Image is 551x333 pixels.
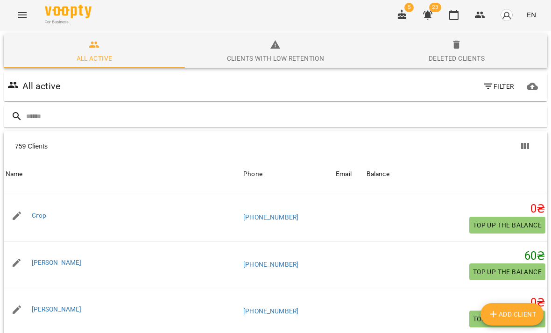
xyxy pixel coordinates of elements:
span: Email [336,169,363,180]
button: EN [523,6,540,23]
span: For Business [45,19,92,25]
span: Filter [483,81,514,92]
div: Phone [243,169,262,180]
h5: 0 ₴ [367,296,545,310]
button: Add Client [480,303,544,326]
span: Phone [243,169,332,180]
span: 23 [429,3,441,12]
a: [PHONE_NUMBER] [243,213,298,221]
div: Deleted clients [429,53,485,64]
span: EN [526,10,536,20]
h6: All active [22,79,60,93]
h5: 0 ₴ [367,202,545,216]
button: Top up the balance [469,217,545,234]
a: Єгор [32,212,47,219]
span: Name [6,169,240,180]
h5: 60 ₴ [367,249,545,263]
div: 759 Clients [15,142,281,151]
span: Balance [367,169,545,180]
div: Balance [367,169,389,180]
img: avatar_s.png [500,8,513,21]
span: Top up the balance [473,266,542,277]
button: Columns view [514,135,536,157]
span: Add Client [488,309,537,320]
span: 5 [404,3,414,12]
div: Email [336,169,352,180]
div: Table Toolbar [4,131,547,161]
div: Sort [243,169,262,180]
a: [PHONE_NUMBER] [243,307,298,315]
span: Top up the balance [473,313,542,325]
button: Filter [479,78,518,95]
div: All active [77,53,113,64]
img: Voopty Logo [45,5,92,18]
button: Top up the balance [469,263,545,280]
span: Top up the balance [473,220,542,231]
div: Clients with low retention [227,53,324,64]
a: [PHONE_NUMBER] [243,261,298,268]
div: Name [6,169,23,180]
button: Top up the balance [469,311,545,327]
div: Sort [336,169,352,180]
a: [PERSON_NAME] [32,305,82,313]
div: Sort [6,169,23,180]
button: Menu [11,4,34,26]
div: Sort [367,169,389,180]
a: [PERSON_NAME] [32,259,82,266]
